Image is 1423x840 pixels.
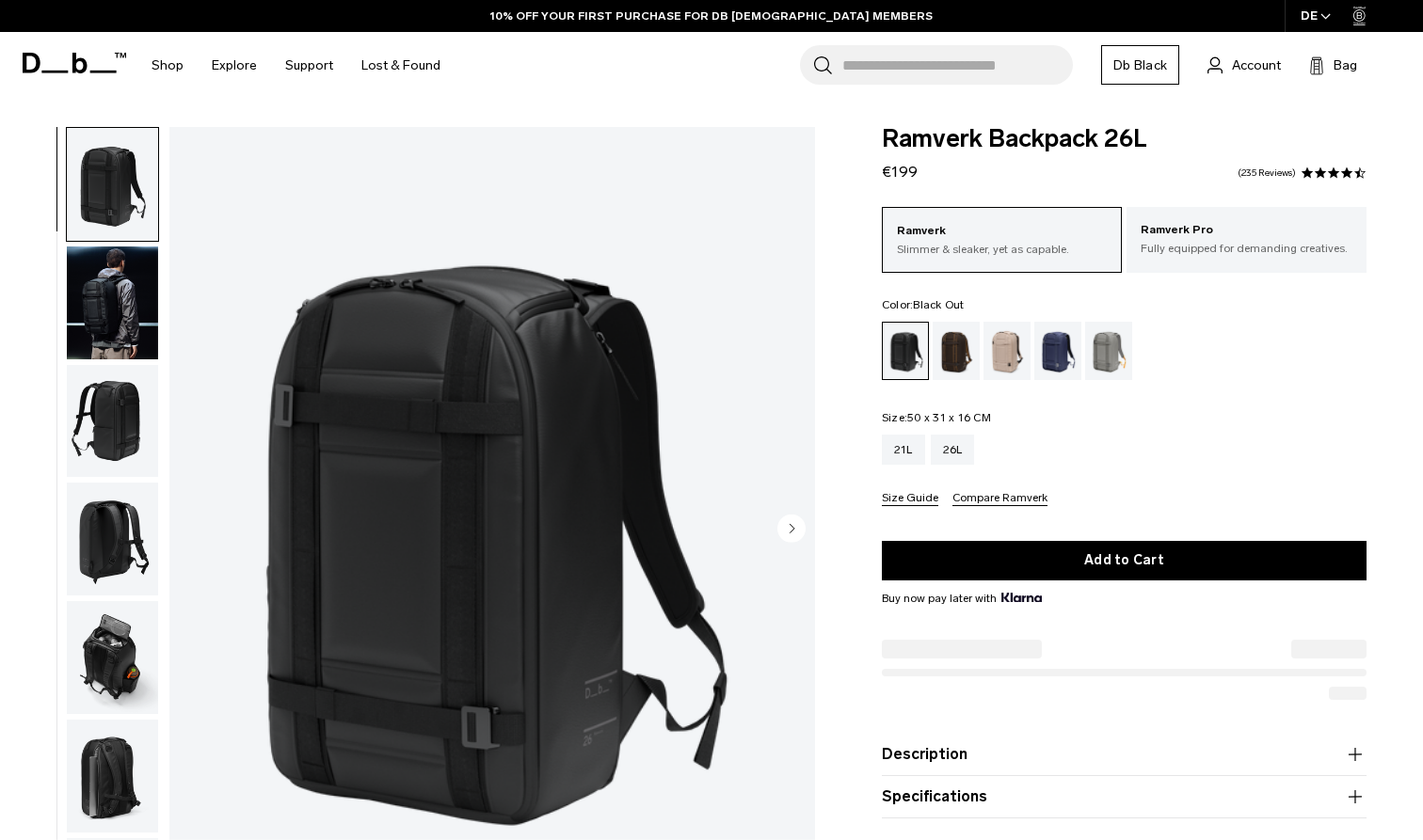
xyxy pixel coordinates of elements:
span: Bag [1334,55,1357,75]
img: Ramverk Backpack 26L Black Out [67,483,158,595]
p: Ramverk [897,222,1107,241]
nav: Main Navigation [137,32,455,99]
button: Bag [1309,54,1357,76]
button: Size Guide [882,492,938,506]
a: Explore [212,32,257,99]
img: Ramverk Backpack 26L Black Out [67,365,158,478]
button: Ramverk Backpack 26L Black Out [66,719,159,833]
button: Description [882,743,1367,766]
p: Ramverk Pro [1141,221,1352,240]
span: €199 [882,163,918,181]
button: Ramverk Backpack 26L Black Out [66,482,159,596]
a: 10% OFF YOUR FIRST PURCHASE FOR DB [DEMOGRAPHIC_DATA] MEMBERS [490,8,933,24]
a: Lost & Found [361,32,440,99]
p: Slimmer & sleaker, yet as capable. [897,241,1107,258]
img: Ramverk Backpack 26L Black Out [67,720,158,832]
a: Db Black [1101,45,1179,85]
button: Ramverk Backpack 26L Black Out [66,246,159,360]
img: Ramverk Backpack 26L Black Out [67,601,158,714]
button: Compare Ramverk [952,492,1047,506]
button: Ramverk Backpack 26L Black Out [66,127,159,242]
a: 21L [882,435,925,465]
a: Account [1207,54,1281,76]
a: Shop [152,32,184,99]
legend: Color: [882,299,965,310]
a: Ramverk Pro Fully equipped for demanding creatives. [1127,207,1367,271]
a: Fogbow Beige [983,322,1031,380]
a: Sand Grey [1085,322,1132,380]
span: Account [1232,55,1281,75]
img: Ramverk Backpack 26L Black Out [67,128,158,241]
span: Ramverk Backpack 26L [882,127,1367,151]
button: Add to Cart [882,541,1367,580]
a: Black Out [882,322,929,380]
button: Next slide [777,514,806,546]
a: Blue Hour [1034,322,1081,380]
button: Ramverk Backpack 26L Black Out [66,600,159,715]
a: Support [285,32,333,99]
img: {"height" => 20, "alt" => "Klarna"} [1001,593,1042,602]
a: 235 reviews [1238,168,1296,178]
p: Fully equipped for demanding creatives. [1141,240,1352,257]
legend: Size: [882,412,991,423]
span: Buy now pay later with [882,590,1042,607]
a: 26L [931,435,975,465]
a: Espresso [933,322,980,380]
span: Black Out [913,298,964,311]
span: 50 x 31 x 16 CM [907,411,991,424]
button: Ramverk Backpack 26L Black Out [66,364,159,479]
button: Specifications [882,785,1367,808]
img: Ramverk Backpack 26L Black Out [67,246,158,359]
